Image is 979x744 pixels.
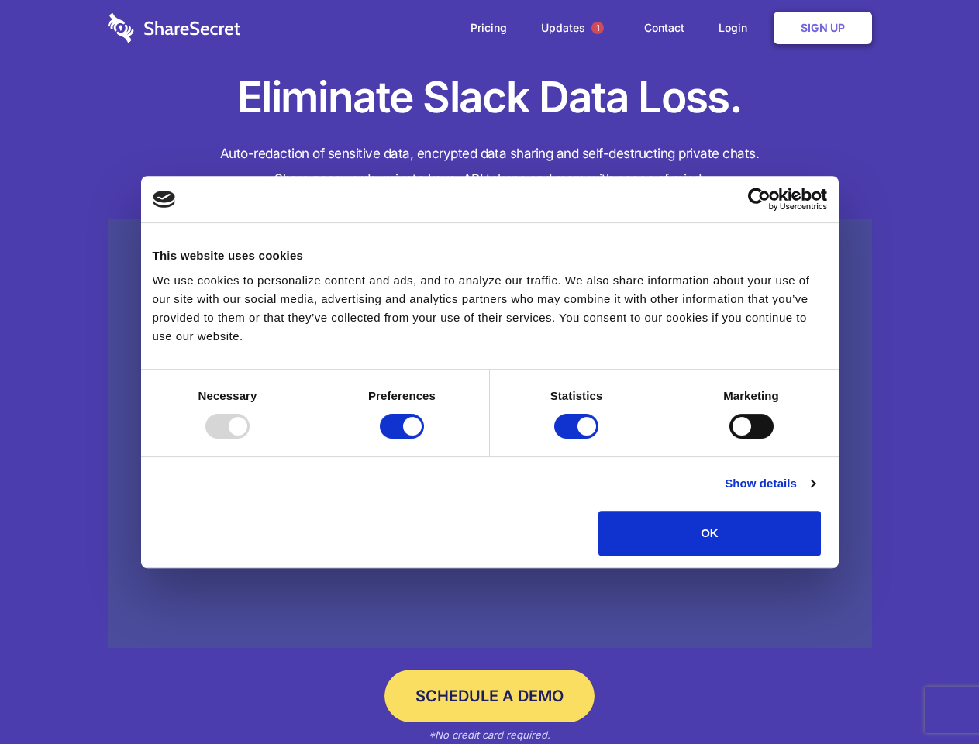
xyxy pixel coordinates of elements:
a: Login [703,4,770,52]
div: We use cookies to personalize content and ads, and to analyze our traffic. We also share informat... [153,271,827,346]
a: Show details [725,474,815,493]
h4: Auto-redaction of sensitive data, encrypted data sharing and self-destructing private chats. Shar... [108,141,872,192]
a: Sign Up [774,12,872,44]
img: logo-wordmark-white-trans-d4663122ce5f474addd5e946df7df03e33cb6a1c49d2221995e7729f52c070b2.svg [108,13,240,43]
img: logo [153,191,176,208]
div: This website uses cookies [153,246,827,265]
span: 1 [591,22,604,34]
a: Usercentrics Cookiebot - opens in a new window [691,188,827,211]
strong: Necessary [198,389,257,402]
a: Schedule a Demo [384,670,595,722]
strong: Preferences [368,389,436,402]
strong: Marketing [723,389,779,402]
a: Pricing [455,4,522,52]
button: OK [598,511,821,556]
h1: Eliminate Slack Data Loss. [108,70,872,126]
strong: Statistics [550,389,603,402]
em: *No credit card required. [429,728,550,741]
a: Contact [629,4,700,52]
a: Wistia video thumbnail [108,219,872,649]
